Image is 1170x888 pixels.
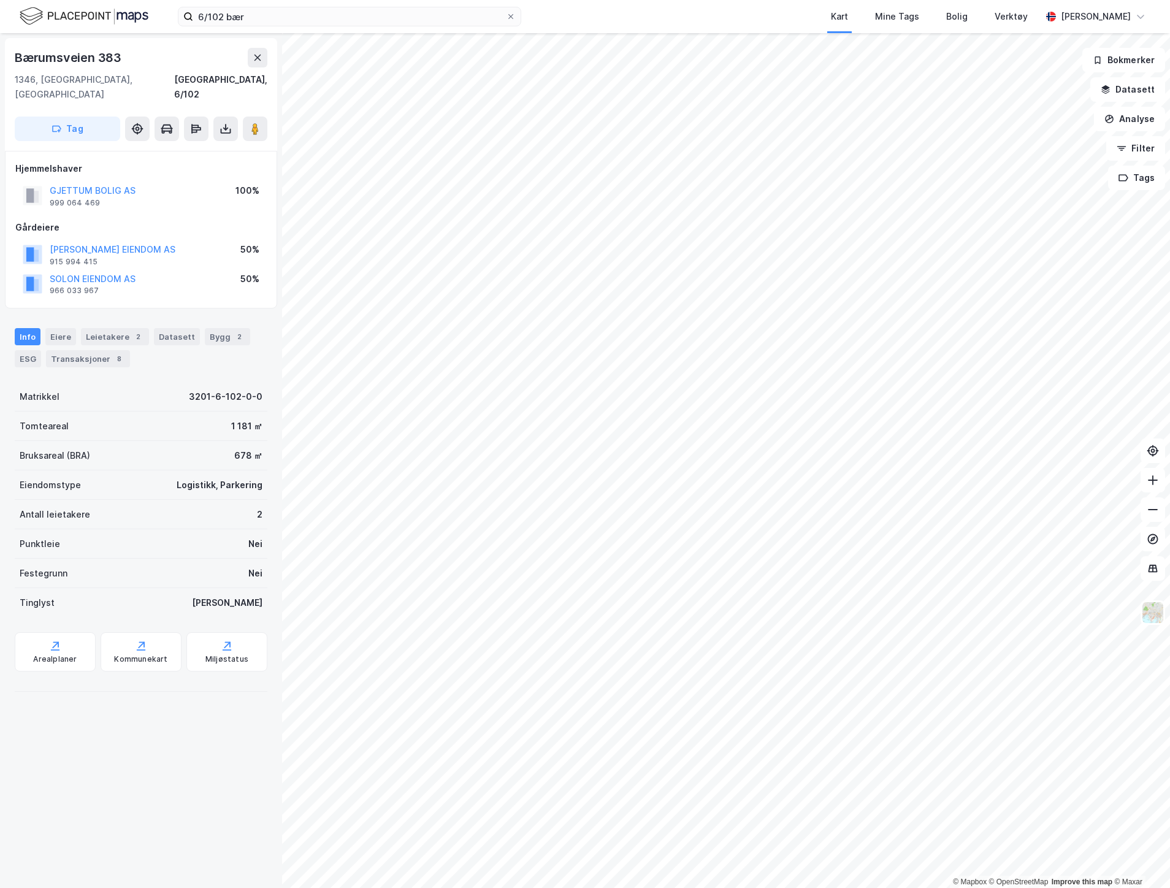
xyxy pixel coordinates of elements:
[33,654,77,664] div: Arealplaner
[995,9,1028,24] div: Verktøy
[1094,107,1165,131] button: Analyse
[20,448,90,463] div: Bruksareal (BRA)
[20,419,69,434] div: Tomteareal
[192,595,262,610] div: [PERSON_NAME]
[15,220,267,235] div: Gårdeiere
[177,478,262,492] div: Logistikk, Parkering
[248,537,262,551] div: Nei
[257,507,262,522] div: 2
[50,257,97,267] div: 915 994 415
[233,331,245,343] div: 2
[1061,9,1131,24] div: [PERSON_NAME]
[953,878,987,886] a: Mapbox
[114,654,167,664] div: Kommunekart
[15,161,267,176] div: Hjemmelshaver
[205,328,250,345] div: Bygg
[20,6,148,27] img: logo.f888ab2527a4732fd821a326f86c7f29.svg
[15,72,174,102] div: 1346, [GEOGRAPHIC_DATA], [GEOGRAPHIC_DATA]
[174,72,267,102] div: [GEOGRAPHIC_DATA], 6/102
[50,286,99,296] div: 966 033 967
[1090,77,1165,102] button: Datasett
[189,389,262,404] div: 3201-6-102-0-0
[20,595,55,610] div: Tinglyst
[1109,829,1170,888] iframe: Chat Widget
[1141,601,1164,624] img: Z
[20,537,60,551] div: Punktleie
[1082,48,1165,72] button: Bokmerker
[234,448,262,463] div: 678 ㎡
[1109,829,1170,888] div: Kontrollprogram for chat
[20,566,67,581] div: Festegrunn
[132,331,144,343] div: 2
[1106,136,1165,161] button: Filter
[989,878,1049,886] a: OpenStreetMap
[1052,878,1112,886] a: Improve this map
[46,350,130,367] div: Transaksjoner
[946,9,968,24] div: Bolig
[50,198,100,208] div: 999 064 469
[20,478,81,492] div: Eiendomstype
[205,654,248,664] div: Miljøstatus
[875,9,919,24] div: Mine Tags
[15,328,40,345] div: Info
[20,389,59,404] div: Matrikkel
[231,419,262,434] div: 1 181 ㎡
[240,242,259,257] div: 50%
[193,7,506,26] input: Søk på adresse, matrikkel, gårdeiere, leietakere eller personer
[15,350,41,367] div: ESG
[1108,166,1165,190] button: Tags
[15,117,120,141] button: Tag
[45,328,76,345] div: Eiere
[154,328,200,345] div: Datasett
[235,183,259,198] div: 100%
[15,48,124,67] div: Bærumsveien 383
[831,9,848,24] div: Kart
[240,272,259,286] div: 50%
[81,328,149,345] div: Leietakere
[113,353,125,365] div: 8
[248,566,262,581] div: Nei
[20,507,90,522] div: Antall leietakere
